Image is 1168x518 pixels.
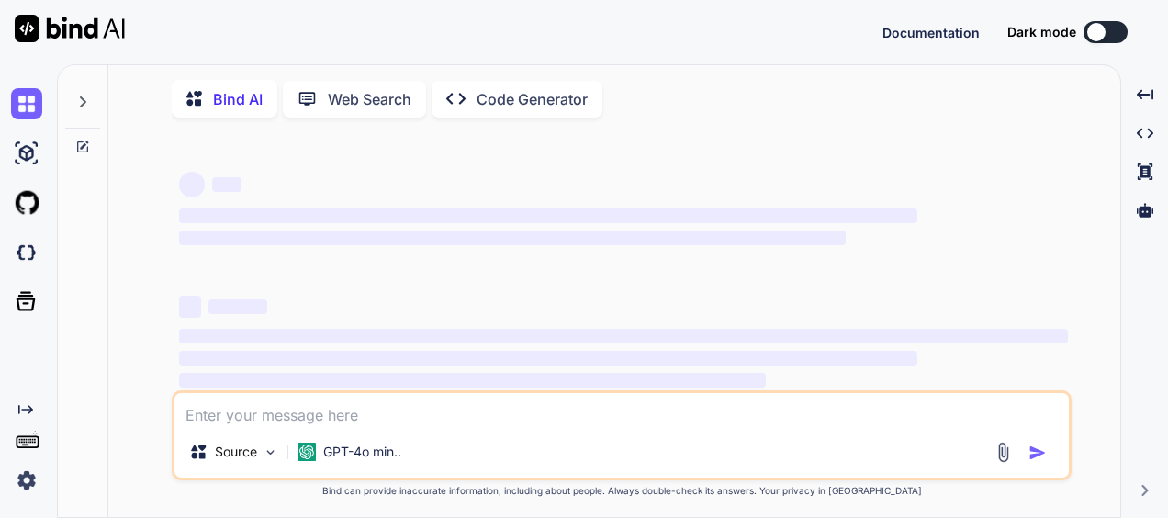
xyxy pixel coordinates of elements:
img: githubLight [11,187,42,219]
span: ‌ [179,231,846,245]
span: ‌ [179,351,916,366]
p: Bind AI [213,88,263,110]
span: ‌ [179,296,201,318]
span: ‌ [208,299,267,314]
span: Documentation [882,25,980,40]
span: ‌ [179,172,205,197]
p: GPT-4o min.. [323,443,401,461]
p: Bind can provide inaccurate information, including about people. Always double-check its answers.... [172,484,1072,498]
span: ‌ [179,329,1068,343]
img: GPT-4o mini [298,443,316,461]
img: attachment [993,442,1014,463]
img: icon [1028,444,1047,462]
span: ‌ [179,208,916,223]
span: ‌ [179,373,766,388]
img: chat [11,88,42,119]
img: Pick Models [263,445,278,460]
img: settings [11,465,42,496]
p: Code Generator [477,88,588,110]
span: ‌ [212,177,241,192]
img: Bind AI [15,15,125,42]
img: ai-studio [11,138,42,169]
button: Documentation [882,23,980,42]
span: Dark mode [1007,23,1076,41]
p: Source [215,443,257,461]
img: darkCloudIdeIcon [11,237,42,268]
p: Web Search [328,88,411,110]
